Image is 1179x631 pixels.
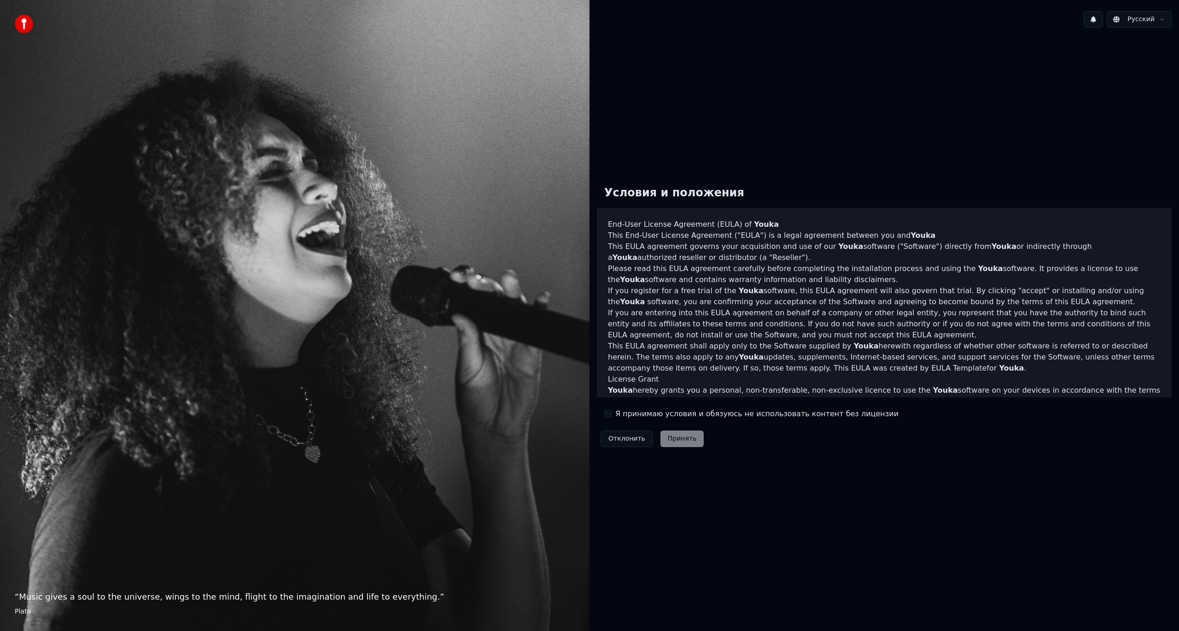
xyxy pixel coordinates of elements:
[933,386,958,395] span: Youka
[999,364,1024,372] span: Youka
[854,342,879,350] span: Youka
[15,15,33,33] img: youka
[838,242,863,251] span: Youka
[754,220,779,229] span: Youka
[613,253,637,262] span: Youka
[608,307,1161,341] p: If you are entering into this EULA agreement on behalf of a company or other legal entity, you re...
[608,385,1161,407] p: hereby grants you a personal, non-transferable, non-exclusive licence to use the software on your...
[992,242,1016,251] span: Youka
[608,341,1161,374] p: This EULA agreement shall apply only to the Software supplied by herewith regardless of whether o...
[608,230,1161,241] p: This End-User License Agreement ("EULA") is a legal agreement between you and
[739,286,764,295] span: Youka
[15,607,575,616] footer: Plato
[608,386,633,395] span: Youka
[608,241,1161,263] p: This EULA agreement governs your acquisition and use of our software ("Software") directly from o...
[601,430,653,447] button: Отклонить
[608,219,1161,230] h3: End-User License Agreement (EULA) of
[608,263,1161,285] p: Please read this EULA agreement carefully before completing the installation process and using th...
[615,408,899,419] label: Я принимаю условия и обязуюсь не использовать контент без лицензии
[620,275,645,284] span: Youka
[739,353,764,361] span: Youka
[608,285,1161,307] p: If you register for a free trial of the software, this EULA agreement will also govern that trial...
[15,590,575,603] p: “ Music gives a soul to the universe, wings to the mind, flight to the imagination and life to ev...
[911,231,935,240] span: Youka
[978,264,1003,273] span: Youka
[608,374,1161,385] h3: License Grant
[620,297,645,306] span: Youka
[597,178,752,208] div: Условия и положения
[931,364,986,372] a: EULA Template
